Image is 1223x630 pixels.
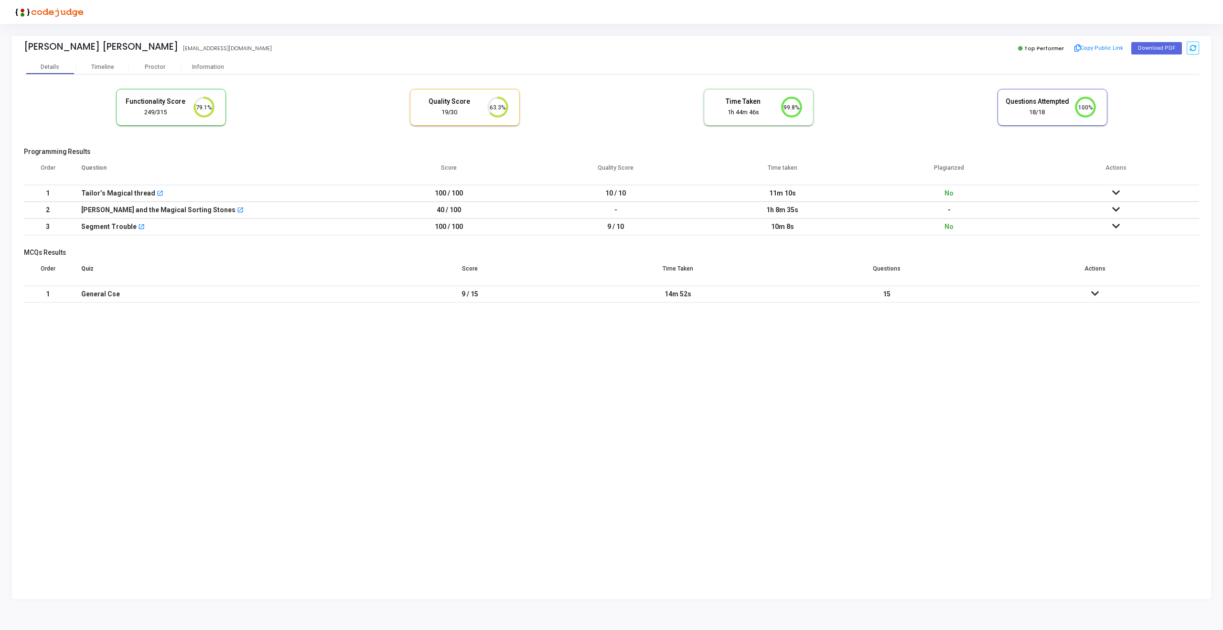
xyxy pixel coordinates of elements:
div: 18/18 [1005,108,1069,117]
th: Score [365,158,532,185]
td: 40 / 100 [365,202,532,218]
th: Score [365,259,574,286]
div: Information [182,64,234,71]
div: 19/30 [418,108,482,117]
img: logo [12,2,84,22]
th: Order [24,259,72,286]
div: [PERSON_NAME] [PERSON_NAME] [24,41,178,52]
div: Segment Trouble [81,219,137,235]
td: 2 [24,202,72,218]
h5: Quality Score [418,98,482,106]
th: Order [24,158,72,185]
mat-icon: open_in_new [138,224,145,231]
td: 3 [24,218,72,235]
span: No [944,223,954,230]
span: - [948,206,951,214]
h5: Questions Attempted [1005,98,1069,106]
div: [PERSON_NAME] and the Magical Sorting Stones [81,202,236,218]
th: Questions [783,259,991,286]
th: Quiz [72,259,365,286]
button: Download PDF [1131,42,1182,54]
th: Plagiarized [866,158,1032,185]
td: 9 / 10 [532,218,699,235]
td: 1h 8m 35s [699,202,866,218]
th: Actions [991,259,1199,286]
div: 249/315 [124,108,188,117]
div: 14m 52s [583,286,772,302]
div: [EMAIL_ADDRESS][DOMAIN_NAME] [183,44,272,53]
h5: Programming Results [24,148,1199,156]
td: 10m 8s [699,218,866,235]
td: 11m 10s [699,185,866,202]
h5: Time Taken [711,98,775,106]
th: Time Taken [574,259,782,286]
td: 1 [24,185,72,202]
th: Actions [1032,158,1199,185]
td: - [532,202,699,218]
td: 100 / 100 [365,218,532,235]
h5: MCQs Results [24,249,1199,257]
div: General Cse [81,286,356,302]
td: 15 [783,286,991,303]
div: Tailor’s Magical thread [81,185,155,201]
div: 1h 44m 46s [711,108,775,117]
mat-icon: open_in_new [237,207,244,214]
h5: Functionality Score [124,98,188,106]
th: Time taken [699,158,866,185]
td: 100 / 100 [365,185,532,202]
td: 10 / 10 [532,185,699,202]
button: Copy Public Link [1072,41,1126,55]
div: Timeline [91,64,114,71]
mat-icon: open_in_new [157,191,163,197]
div: Proctor [129,64,182,71]
td: 9 / 15 [365,286,574,303]
div: Details [41,64,59,71]
th: Quality Score [532,158,699,185]
th: Question [72,158,365,185]
span: No [944,189,954,197]
td: 1 [24,286,72,303]
span: Top Performer [1024,44,1064,52]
